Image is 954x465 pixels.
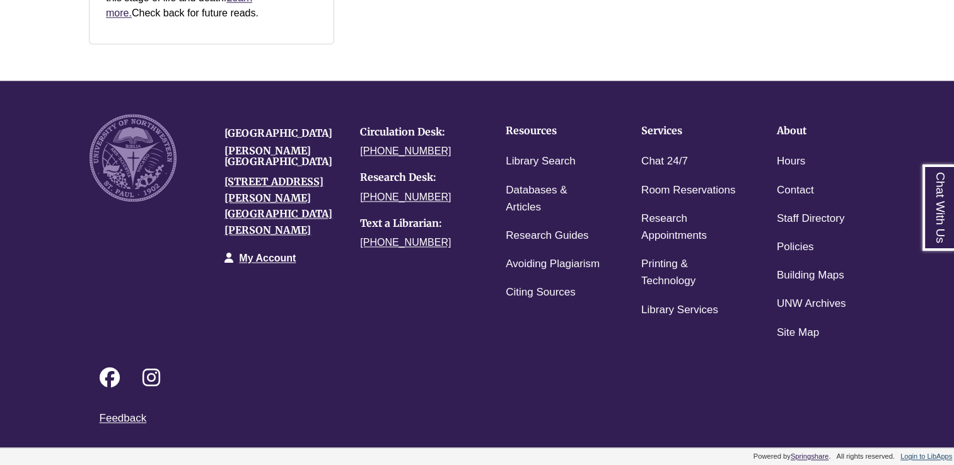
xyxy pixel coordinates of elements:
h4: [PERSON_NAME][GEOGRAPHIC_DATA] [224,146,341,168]
h4: Services [641,125,738,137]
a: Chat 24/7 [641,152,688,171]
div: All rights reserved. [834,452,897,460]
h4: Circulation Desk: [360,127,477,138]
h4: Research Desk: [360,172,477,183]
a: Library Services [641,301,718,319]
a: UNW Archives [777,295,846,313]
a: Feedback [100,412,147,424]
a: Contact [777,181,814,200]
a: Research Guides [506,227,588,245]
a: Citing Sources [506,284,576,302]
a: Springshare [791,452,829,460]
a: Printing & Technology [641,255,738,290]
a: Policies [777,238,814,256]
a: [STREET_ADDRESS][PERSON_NAME][GEOGRAPHIC_DATA][PERSON_NAME] [224,175,332,236]
h4: About [777,125,873,137]
img: UNW seal [90,114,177,202]
a: Site Map [777,324,819,342]
h4: Resources [506,125,602,137]
a: [PHONE_NUMBER] [360,237,451,248]
a: Staff Directory [777,210,844,228]
i: Follow on Facebook [100,367,120,387]
a: Building Maps [777,267,844,285]
a: Room Reservations [641,181,735,200]
a: Hours [777,152,805,171]
a: Login to LibApps [900,452,952,460]
a: My Account [239,253,296,263]
i: Follow on Instagram [143,367,160,387]
a: Avoiding Plagiarism [506,255,600,273]
a: Library Search [506,152,576,171]
a: Back to Top [904,204,951,221]
a: Databases & Articles [506,181,602,217]
a: [PHONE_NUMBER] [360,192,451,202]
a: [PHONE_NUMBER] [360,146,451,156]
div: Powered by . [752,452,833,460]
h4: Text a Librarian: [360,218,477,229]
a: [GEOGRAPHIC_DATA] [224,127,332,139]
a: Research Appointments [641,210,738,245]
